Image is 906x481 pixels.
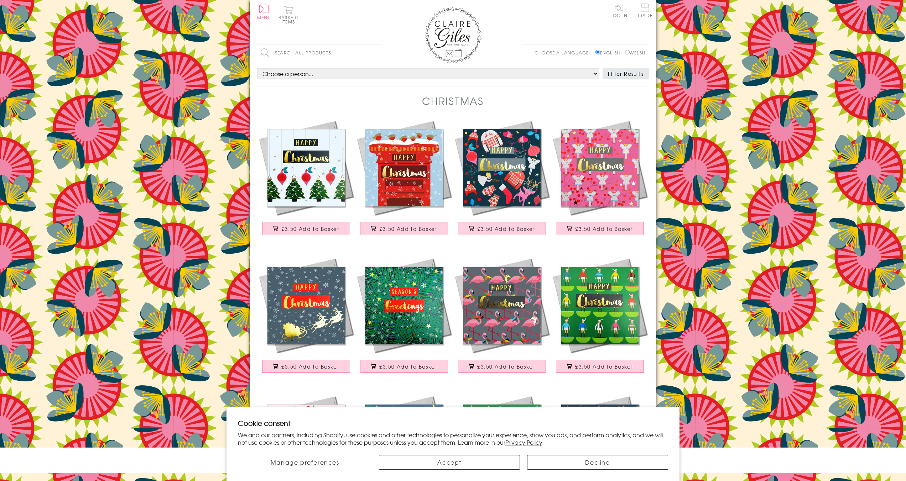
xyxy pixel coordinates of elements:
img: Christmas Card, Seasons Greetings Wreath, text foiled in shiny gold [355,257,453,354]
span: £3.50 Add to Basket [477,363,535,370]
button: £3.50 Add to Basket [458,222,546,235]
a: Christmas Card, Subuteo and Santa hats, text foiled in shiny gold £3.50 Add to Basket [551,257,649,380]
label: Welsh [625,49,645,56]
h2: Cookie consent [238,418,668,428]
button: £3.50 Add to Basket [556,360,644,373]
span: Trade [637,4,652,17]
img: Christmas Card, Fairies on Pink, text foiled in shiny gold [551,119,649,217]
button: £3.50 Add to Basket [556,222,644,235]
span: Menu [257,14,271,21]
a: Christmas Card, Robins on a Postbox, text foiled in shiny gold £3.50 Add to Basket [355,119,453,242]
button: Menu [257,5,271,20]
span: £3.50 Add to Basket [379,225,437,232]
a: Christmas Card, Flamingoes and Holly, text foiled in shiny gold £3.50 Add to Basket [453,257,551,380]
button: £3.50 Add to Basket [262,360,350,373]
a: Christmas Card, Trees and Baubles, text foiled in shiny gold £3.50 Add to Basket [257,119,355,242]
span: £3.50 Add to Basket [379,363,437,370]
input: Welsh [625,50,630,54]
img: Christmas Card, Robins on a Postbox, text foiled in shiny gold [355,119,453,217]
span: £3.50 Add to Basket [477,225,535,232]
a: Log In [610,4,628,17]
h1: Christmas [422,94,484,108]
button: Accept [379,455,520,470]
button: Filter Results [603,68,649,79]
span: £3.50 Add to Basket [281,363,339,370]
a: Trade [637,4,652,19]
img: Claire Giles Greetings Cards [425,7,481,63]
img: Christmas Card, Flamingoes and Holly, text foiled in shiny gold [453,257,551,354]
button: £3.50 Add to Basket [360,360,448,373]
a: Christmas Card, Sleigh and Snowflakes, text foiled in shiny gold £3.50 Add to Basket [257,257,355,380]
span: 0 items [282,14,298,25]
input: English [595,50,600,54]
p: Choose a language: [535,49,594,56]
button: £3.50 Add to Basket [262,222,350,235]
a: Privacy Policy [505,438,542,446]
span: Manage preferences [271,458,339,466]
input: Search all products [257,45,382,61]
img: Christmas Card, Trees and Baubles, text foiled in shiny gold [257,119,355,217]
label: English [595,49,624,56]
button: Decline [527,455,668,470]
button: £3.50 Add to Basket [360,222,448,235]
input: Search [375,45,382,61]
button: Manage preferences [238,455,372,470]
p: We and our partners, including Shopify, use cookies and other technologies to personalize your ex... [238,431,668,446]
img: Christmas Card, Sleigh and Snowflakes, text foiled in shiny gold [257,257,355,354]
span: £3.50 Add to Basket [575,363,633,370]
img: Christmas Card, Jumpers & Mittens, text foiled in shiny gold [453,119,551,217]
span: £3.50 Add to Basket [575,225,633,232]
span: £3.50 Add to Basket [281,225,339,232]
a: Christmas Card, Seasons Greetings Wreath, text foiled in shiny gold £3.50 Add to Basket [355,257,453,380]
button: £3.50 Add to Basket [458,360,546,373]
button: Basket0 items [278,6,298,24]
img: Christmas Card, Subuteo and Santa hats, text foiled in shiny gold [551,257,649,354]
a: Christmas Card, Jumpers & Mittens, text foiled in shiny gold £3.50 Add to Basket [453,119,551,242]
a: Christmas Card, Fairies on Pink, text foiled in shiny gold £3.50 Add to Basket [551,119,649,242]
